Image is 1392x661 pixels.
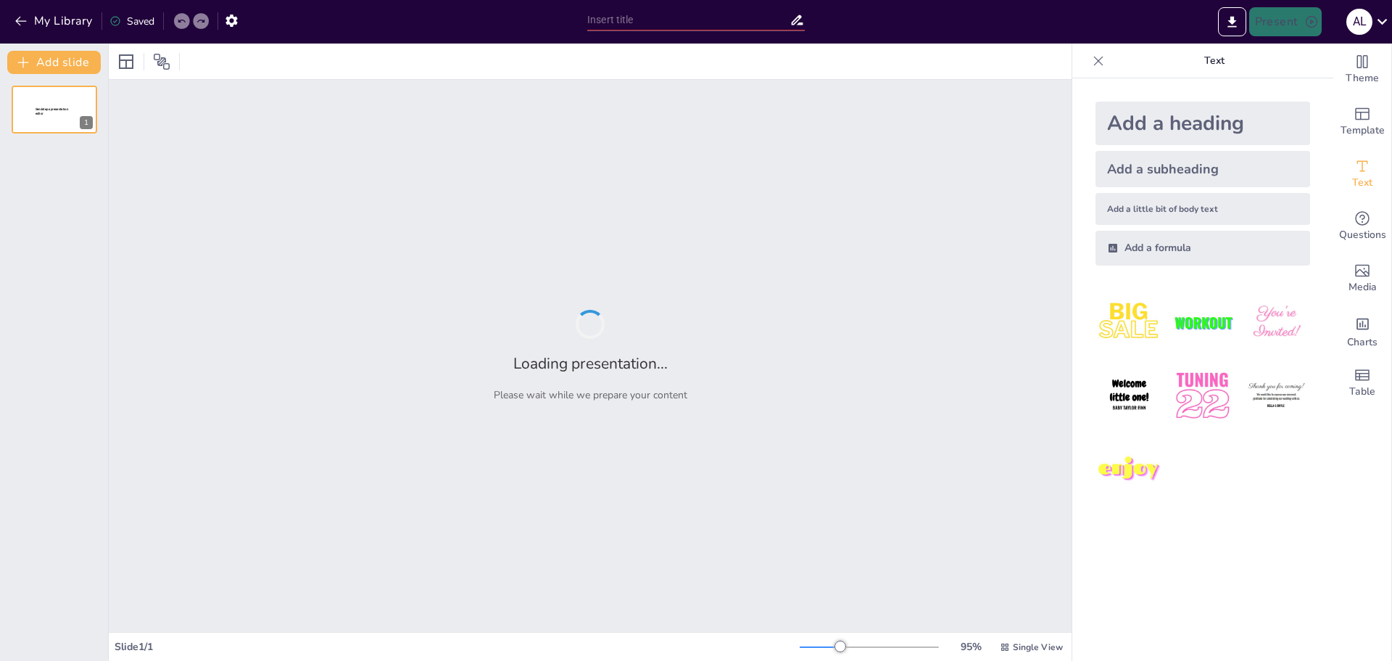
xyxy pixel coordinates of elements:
[1346,7,1372,36] button: A L
[1352,175,1372,191] span: Text
[1349,384,1375,400] span: Table
[115,640,800,654] div: Slide 1 / 1
[1095,436,1163,504] img: 7.jpeg
[1333,200,1391,253] div: Get real-time input from your audience
[1110,44,1319,78] p: Text
[80,116,93,129] div: 1
[153,53,170,70] span: Position
[587,9,790,30] input: Insert title
[11,9,99,33] button: My Library
[1095,151,1310,187] div: Add a subheading
[1339,227,1386,243] span: Questions
[1341,123,1385,139] span: Template
[513,353,668,374] h2: Loading presentation...
[1095,289,1163,356] img: 1.jpeg
[1333,305,1391,357] div: Add charts and graphs
[1095,102,1310,145] div: Add a heading
[1348,279,1377,295] span: Media
[115,50,138,73] div: Layout
[1346,9,1372,35] div: A L
[1095,362,1163,430] img: 4.jpeg
[1095,231,1310,266] div: Add a formula
[1169,289,1236,356] img: 2.jpeg
[953,640,988,654] div: 95 %
[1169,362,1236,430] img: 5.jpeg
[1095,193,1310,225] div: Add a little bit of body text
[494,388,687,402] p: Please wait while we prepare your content
[1347,334,1377,350] span: Charts
[12,86,97,134] div: 1
[1333,357,1391,409] div: Add a table
[1333,253,1391,305] div: Add images, graphics, shapes or video
[36,107,68,115] span: Sendsteps presentation editor
[1346,70,1379,86] span: Theme
[109,15,154,28] div: Saved
[1333,96,1391,148] div: Add ready made slides
[1218,7,1246,36] button: Export to PowerPoint
[1249,7,1322,36] button: Present
[1013,641,1063,653] span: Single View
[1333,44,1391,96] div: Change the overall theme
[1333,148,1391,200] div: Add text boxes
[1243,289,1310,356] img: 3.jpeg
[7,51,101,74] button: Add slide
[1243,362,1310,430] img: 6.jpeg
